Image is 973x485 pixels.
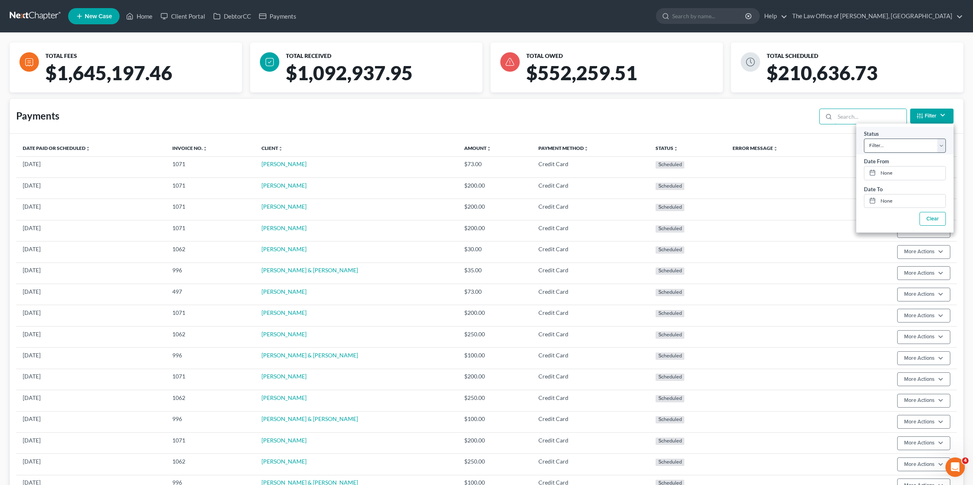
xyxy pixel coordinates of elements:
td: [DATE] [16,305,166,326]
span: 4 [962,457,969,464]
td: [DATE] [16,348,166,369]
a: Date Paid or Scheduledunfold_more [23,145,90,151]
a: [PERSON_NAME] [261,182,306,189]
td: Credit Card [532,348,649,369]
button: Clear [919,212,946,226]
td: $200.00 [458,305,532,326]
button: More Actions [897,351,950,365]
td: [DATE] [16,432,166,453]
div: $1,645,197.46 [42,62,249,92]
i: unfold_more [203,146,208,151]
div: TOTAL SCHEDULED [767,52,960,60]
button: More Actions [897,436,950,450]
td: [DATE] [16,199,166,220]
td: Credit Card [532,263,649,284]
td: $200.00 [458,220,532,241]
i: unfold_more [86,146,90,151]
td: Credit Card [532,241,649,263]
td: Credit Card [532,454,649,475]
td: Credit Card [532,390,649,411]
label: Status [864,130,879,138]
td: 1071 [166,220,255,241]
a: None [864,194,945,207]
td: [DATE] [16,390,166,411]
span: New Case [85,13,112,19]
td: $30.00 [458,241,532,263]
a: [PERSON_NAME] [261,394,306,401]
img: icon-danger-e58c4ab046b7aead248db79479122951d35969c85d4bc7e3c99ded9e97da88b9.svg [500,52,520,72]
div: Scheduled [656,289,684,296]
div: Scheduled [656,267,684,275]
div: $1,092,937.95 [283,62,489,92]
a: Payments [255,9,300,24]
div: $552,259.51 [523,62,729,92]
a: [PERSON_NAME] [261,203,306,210]
input: Search by name... [672,9,746,24]
td: $73.00 [458,156,532,177]
td: Credit Card [532,432,649,453]
a: Client Portal [156,9,209,24]
div: $210,636.73 [763,62,970,92]
td: $200.00 [458,432,532,453]
a: None [864,167,945,180]
td: 1062 [166,241,255,263]
div: Scheduled [656,204,684,211]
div: Scheduled [656,459,684,466]
td: Credit Card [532,284,649,305]
input: Search... [835,109,907,124]
td: Credit Card [532,178,649,199]
a: [PERSON_NAME] [261,224,306,231]
button: More Actions [897,372,950,386]
th: Actions [834,140,957,156]
button: More Actions [897,288,950,301]
button: More Actions [897,330,950,344]
i: unfold_more [673,146,678,151]
button: More Actions [897,309,950,323]
img: icon-clock-d73164eb2ae29991c6cfd87df313ee0fe99a8f842979cbe5c34fb2ad7dc89896.svg [741,52,760,72]
div: Scheduled [656,395,684,402]
div: Scheduled [656,246,684,254]
td: Credit Card [532,411,649,432]
div: TOTAL RECEIVED [286,52,479,60]
div: Scheduled [656,331,684,339]
i: unfold_more [773,146,778,151]
td: 1062 [166,326,255,347]
a: [PERSON_NAME] [261,160,306,167]
a: [PERSON_NAME] [261,331,306,338]
a: [PERSON_NAME] [261,458,306,465]
div: Scheduled [656,374,684,381]
img: icon-check-083e517794b2d0c9857e4f635ab0b7af2d0c08d6536bacabfc8e022616abee0b.svg [260,52,279,72]
a: [PERSON_NAME] & [PERSON_NAME] [261,267,358,273]
td: Credit Card [532,156,649,177]
td: $100.00 [458,411,532,432]
td: 1062 [166,454,255,475]
iframe: Intercom live chat [945,457,965,477]
div: Scheduled [656,161,684,169]
td: [DATE] [16,411,166,432]
button: More Actions [897,415,950,429]
img: icon-file-b29cf8da5eedfc489a46aaea687006073f244b5a23b9e007f89f024b0964413f.svg [19,52,39,72]
a: Help [760,9,787,24]
td: Credit Card [532,369,649,390]
div: Scheduled [656,353,684,360]
td: $35.00 [458,263,532,284]
label: Date To [864,185,883,193]
a: [PERSON_NAME] [261,437,306,444]
td: 1071 [166,432,255,453]
td: Credit Card [532,220,649,241]
td: Credit Card [532,305,649,326]
td: 1071 [166,156,255,177]
td: [DATE] [16,326,166,347]
button: More Actions [897,394,950,408]
td: Credit Card [532,326,649,347]
button: More Actions [897,457,950,471]
td: [DATE] [16,284,166,305]
td: 1071 [166,199,255,220]
a: Payment Methodunfold_more [538,145,589,151]
a: The Law Office of [PERSON_NAME], [GEOGRAPHIC_DATA] [788,9,963,24]
td: 1071 [166,305,255,326]
a: [PERSON_NAME] [261,246,306,252]
i: unfold_more [278,146,283,151]
td: [DATE] [16,156,166,177]
div: TOTAL OWED [526,52,720,60]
